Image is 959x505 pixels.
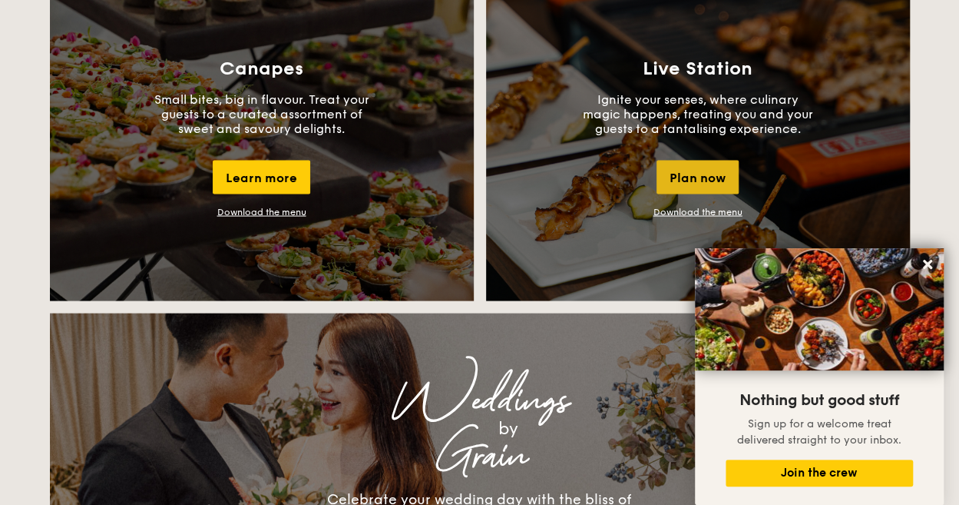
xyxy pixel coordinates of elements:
[643,58,752,79] h3: Live Station
[220,58,303,79] h3: Canapes
[726,460,913,487] button: Join the crew
[915,252,940,277] button: Close
[242,414,775,442] div: by
[739,391,899,410] span: Nothing but good stuff
[656,160,739,194] div: Plan now
[653,206,742,217] a: Download the menu
[185,387,775,414] div: Weddings
[217,206,306,217] a: Download the menu
[695,248,944,370] img: DSC07876-Edit02-Large.jpeg
[185,442,775,470] div: Grain
[213,160,310,194] div: Learn more
[737,417,901,447] span: Sign up for a welcome treat delivered straight to your inbox.
[583,91,813,135] p: Ignite your senses, where culinary magic happens, treating you and your guests to a tantalising e...
[147,91,377,135] p: Small bites, big in flavour. Treat your guests to a curated assortment of sweet and savoury delig...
